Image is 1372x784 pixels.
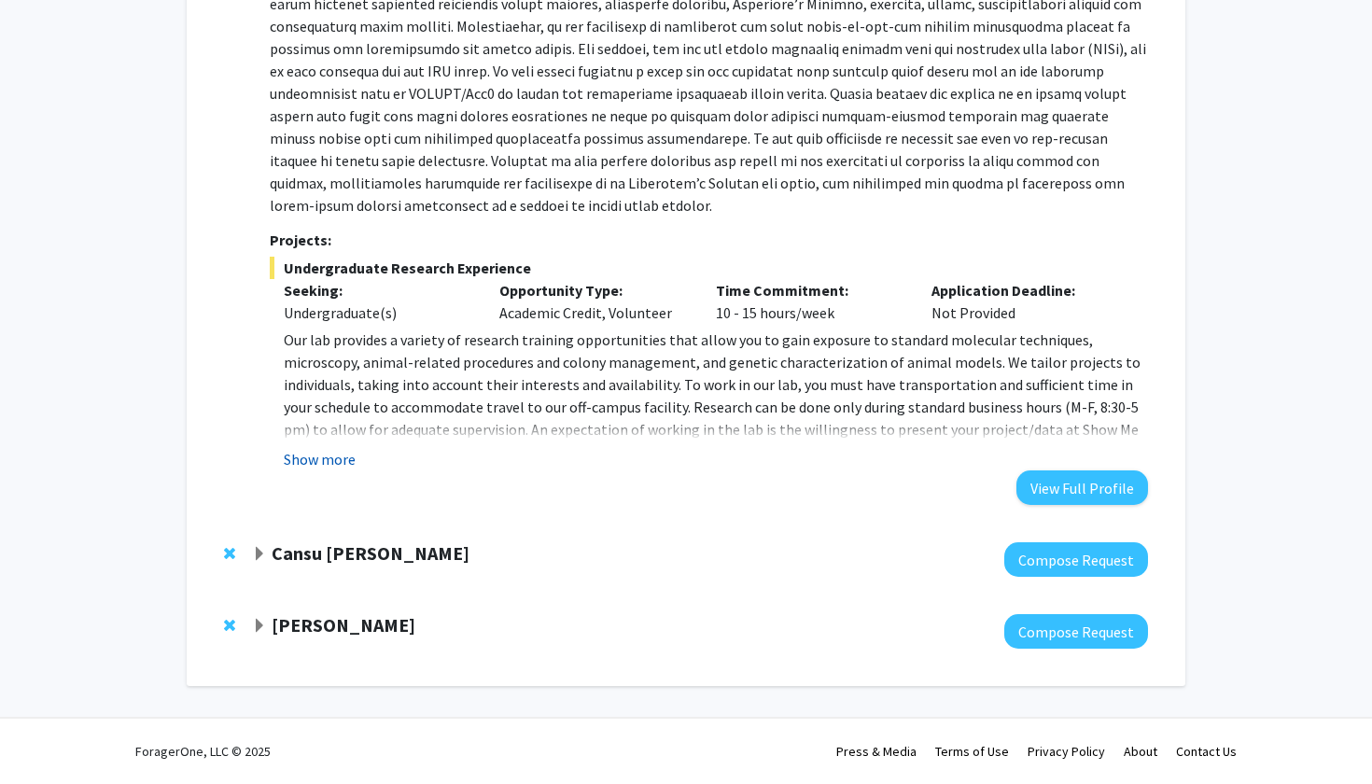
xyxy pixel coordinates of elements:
[272,541,469,565] strong: Cansu [PERSON_NAME]
[836,743,917,760] a: Press & Media
[1004,542,1148,577] button: Compose Request to Cansu Agca
[284,301,472,324] div: Undergraduate(s)
[716,279,904,301] p: Time Commitment:
[284,279,472,301] p: Seeking:
[931,279,1120,301] p: Application Deadline:
[252,547,267,562] span: Expand Cansu Agca Bookmark
[270,257,1148,279] span: Undergraduate Research Experience
[485,279,702,324] div: Academic Credit, Volunteer
[935,743,1009,760] a: Terms of Use
[135,719,271,784] div: ForagerOne, LLC © 2025
[224,618,235,633] span: Remove Peter Cornish from bookmarks
[224,546,235,561] span: Remove Cansu Agca from bookmarks
[499,279,688,301] p: Opportunity Type:
[702,279,918,324] div: 10 - 15 hours/week
[284,329,1148,463] p: Our lab provides a variety of research training opportunities that allow you to gain exposure to ...
[14,700,79,770] iframe: Chat
[917,279,1134,324] div: Not Provided
[270,231,331,249] strong: Projects:
[1028,743,1105,760] a: Privacy Policy
[272,613,415,637] strong: [PERSON_NAME]
[1176,743,1237,760] a: Contact Us
[1004,614,1148,649] button: Compose Request to Peter Cornish
[1124,743,1157,760] a: About
[1016,470,1148,505] button: View Full Profile
[284,448,356,470] button: Show more
[252,619,267,634] span: Expand Peter Cornish Bookmark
